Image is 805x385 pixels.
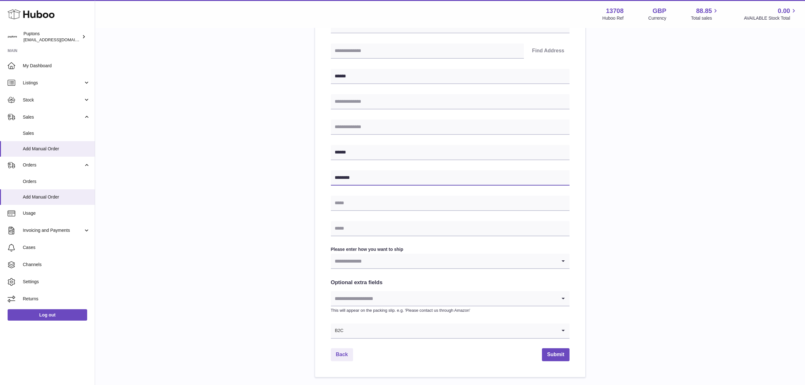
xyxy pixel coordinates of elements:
span: Add Manual Order [23,146,90,152]
span: Total sales [691,15,719,21]
span: B2C [331,323,344,338]
span: Listings [23,80,83,86]
span: Channels [23,262,90,268]
strong: GBP [653,7,666,15]
a: Log out [8,309,87,321]
button: Submit [542,348,569,361]
span: [EMAIL_ADDRESS][DOMAIN_NAME] [23,37,93,42]
input: Search for option [344,323,557,338]
span: Sales [23,130,90,136]
input: Search for option [331,291,557,306]
div: Huboo Ref [602,15,624,21]
img: internalAdmin-13708@internal.huboo.com [8,32,17,42]
a: Back [331,348,353,361]
span: Invoicing and Payments [23,227,83,233]
span: Returns [23,296,90,302]
a: 88.85 Total sales [691,7,719,21]
span: Settings [23,279,90,285]
span: 0.00 [778,7,790,15]
span: Usage [23,210,90,216]
h2: Optional extra fields [331,279,570,286]
span: Orders [23,162,83,168]
span: My Dashboard [23,63,90,69]
div: Puptons [23,31,80,43]
span: Sales [23,114,83,120]
span: 88.85 [696,7,712,15]
span: Orders [23,179,90,185]
input: Search for option [331,254,557,268]
div: Currency [648,15,667,21]
label: Please enter how you want to ship [331,246,570,252]
span: Cases [23,245,90,251]
span: Stock [23,97,83,103]
span: Add Manual Order [23,194,90,200]
div: Search for option [331,291,570,306]
span: AVAILABLE Stock Total [744,15,797,21]
div: Search for option [331,254,570,269]
p: This will appear on the packing slip. e.g. 'Please contact us through Amazon' [331,308,570,313]
a: 0.00 AVAILABLE Stock Total [744,7,797,21]
div: Search for option [331,323,570,339]
strong: 13708 [606,7,624,15]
